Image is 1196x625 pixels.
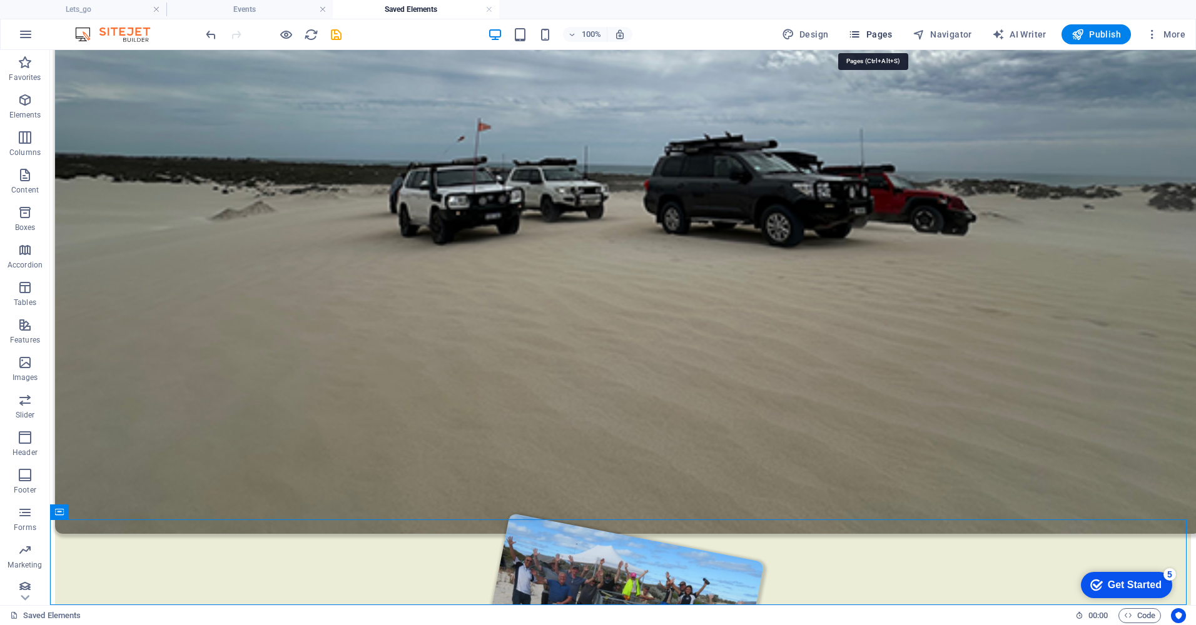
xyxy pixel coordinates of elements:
p: Favorites [9,72,41,82]
button: AI Writer [987,24,1052,44]
div: Get Started 5 items remaining, 0% complete [10,6,101,32]
button: Click here to leave preview mode and continue editing [278,27,293,42]
span: 00 00 [1088,608,1108,623]
span: Design [782,28,829,41]
p: Boxes [15,222,36,232]
button: 100% [563,27,607,42]
button: Pages [843,24,897,44]
p: Forms [14,522,36,532]
span: Publish [1072,28,1121,41]
div: 5 [93,2,105,15]
button: Usercentrics [1171,608,1186,623]
p: Tables [14,297,36,307]
button: undo [203,27,218,42]
p: Images [13,372,38,382]
span: Pages [848,28,892,41]
p: Columns [9,147,41,157]
p: Marketing [8,560,42,570]
img: Editor Logo [72,27,166,42]
p: Header [13,447,38,457]
h4: Saved Elements [333,2,499,16]
p: Footer [14,485,36,495]
div: Design (Ctrl+Alt+Y) [777,24,834,44]
h6: 100% [582,27,602,42]
p: Accordion [8,260,43,270]
div: Get Started [37,14,91,25]
span: More [1146,28,1185,41]
i: Reload page [304,27,318,42]
i: On resize automatically adjust zoom level to fit chosen device. [614,29,626,40]
p: Slider [16,410,35,420]
button: Publish [1062,24,1131,44]
button: Code [1118,608,1161,623]
button: save [328,27,343,42]
span: AI Writer [992,28,1046,41]
h4: Events [166,2,333,16]
span: Code [1124,608,1155,623]
p: Content [11,185,39,195]
span: Navigator [913,28,972,41]
i: Save (Ctrl+S) [329,27,343,42]
p: Features [10,335,40,345]
p: Elements [9,110,41,120]
button: Design [777,24,834,44]
span: : [1097,611,1099,620]
i: Undo: Receive elements from page (Ctrl+Z) [204,27,218,42]
a: Click to cancel selection. Double-click to open Pages [10,608,81,623]
button: reload [303,27,318,42]
button: More [1141,24,1190,44]
h6: Session time [1075,608,1108,623]
button: Navigator [908,24,977,44]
